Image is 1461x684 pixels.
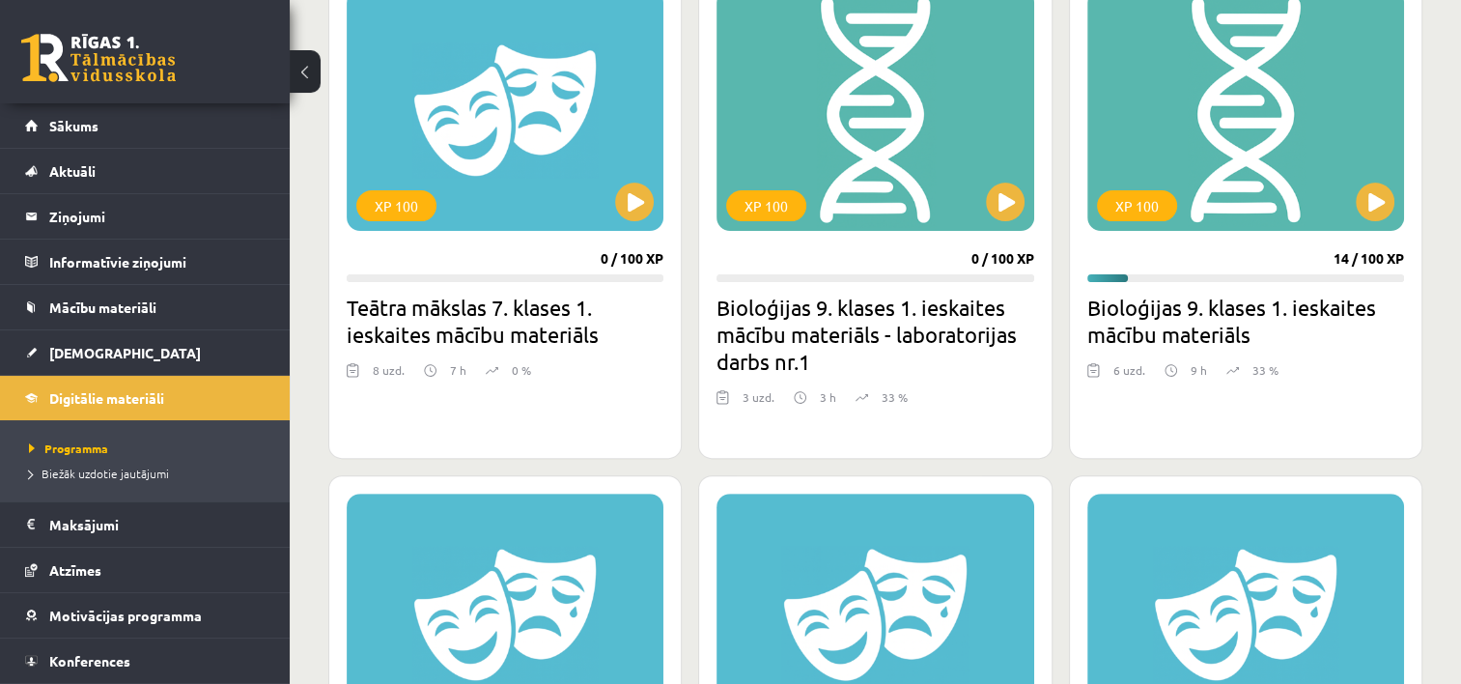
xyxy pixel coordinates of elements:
[25,502,266,547] a: Maksājumi
[49,652,130,670] span: Konferences
[49,194,266,239] legend: Ziņojumi
[49,344,201,361] span: [DEMOGRAPHIC_DATA]
[1191,361,1207,379] p: 9 h
[49,299,156,316] span: Mācību materiāli
[743,388,774,417] div: 3 uzd.
[49,162,96,180] span: Aktuāli
[25,240,266,284] a: Informatīvie ziņojumi
[1097,190,1177,221] div: XP 100
[25,194,266,239] a: Ziņojumi
[347,294,663,348] h2: Teātra mākslas 7. klases 1. ieskaites mācību materiāls
[882,388,908,406] p: 33 %
[373,361,405,390] div: 8 uzd.
[450,361,466,379] p: 7 h
[25,149,266,193] a: Aktuāli
[49,240,266,284] legend: Informatīvie ziņojumi
[820,388,836,406] p: 3 h
[356,190,436,221] div: XP 100
[29,465,270,482] a: Biežāk uzdotie jautājumi
[25,376,266,420] a: Digitālie materiāli
[29,466,169,481] span: Biežāk uzdotie jautājumi
[49,117,98,134] span: Sākums
[1087,294,1404,348] h2: Bioloģijas 9. klases 1. ieskaites mācību materiāls
[512,361,531,379] p: 0 %
[49,607,202,624] span: Motivācijas programma
[1113,361,1145,390] div: 6 uzd.
[25,285,266,329] a: Mācību materiāli
[1252,361,1278,379] p: 33 %
[726,190,806,221] div: XP 100
[25,103,266,148] a: Sākums
[29,440,270,457] a: Programma
[25,593,266,638] a: Motivācijas programma
[49,502,266,547] legend: Maksājumi
[716,294,1033,375] h2: Bioloģijas 9. klases 1. ieskaites mācību materiāls - laboratorijas darbs nr.1
[25,330,266,375] a: [DEMOGRAPHIC_DATA]
[49,561,101,579] span: Atzīmes
[25,639,266,683] a: Konferences
[21,34,176,82] a: Rīgas 1. Tālmācības vidusskola
[49,389,164,407] span: Digitālie materiāli
[29,441,108,456] span: Programma
[25,548,266,592] a: Atzīmes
